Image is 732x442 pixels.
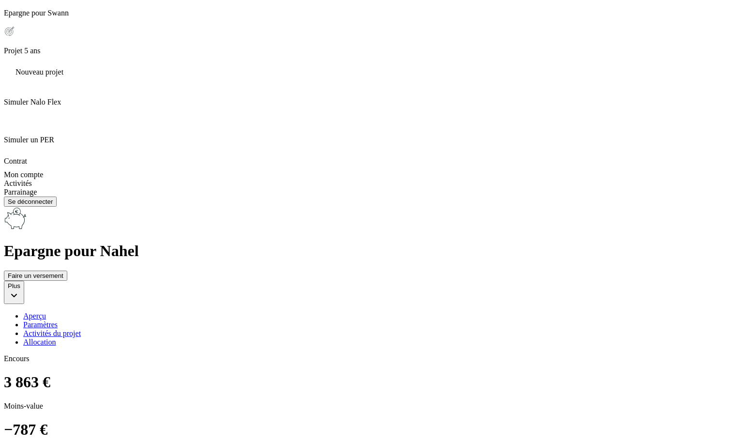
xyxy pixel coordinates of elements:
div: Plus [8,282,20,290]
p: Simuler Nalo Flex [4,98,728,107]
span: Mon compte [4,170,43,179]
span: Parrainage [4,188,37,196]
button: Plus [4,281,24,304]
div: Projet 5 ans [4,25,728,55]
h1: 3 863 € [4,373,728,391]
div: Simuler Nalo Flex [4,76,728,107]
h1: Epargne pour Nahel [4,242,728,260]
p: Encours [4,354,728,363]
a: Paramètres [23,320,728,329]
span: Nouveau projet [15,68,63,76]
h1: −787 € [4,421,728,439]
p: Projet 5 ans [4,46,728,55]
a: Aperçu [23,312,728,320]
span: Activités [4,179,32,187]
p: Moins-value [4,402,728,411]
a: Allocation [23,338,728,347]
div: Simuler un PER [4,114,728,144]
a: Activités du projet [23,329,728,338]
div: Faire un versement [8,272,63,279]
button: Faire un versement [4,271,67,281]
button: Se déconnecter [4,197,57,207]
p: Epargne pour Swann [4,9,728,17]
span: Contrat [4,157,27,165]
div: Se déconnecter [8,198,53,205]
div: Nouveau projet [4,63,728,76]
p: Simuler un PER [4,136,728,144]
